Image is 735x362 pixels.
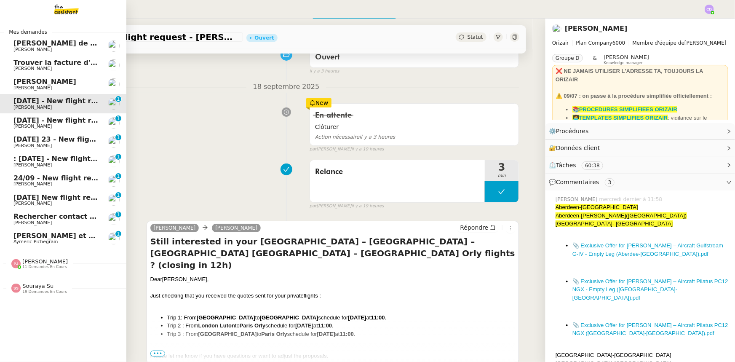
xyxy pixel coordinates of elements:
span: [PERSON_NAME] de suivi [PERSON_NAME].[PERSON_NAME] [13,39,238,47]
img: users%2FC9SBsJ0duuaSgpQFj5LgoEX8n0o2%2Favatar%2Fec9d51b8-9413-4189-adfb-7be4d8c96a3c [108,156,120,167]
a: 👩‍💻TEMPLATES SIMPLIFIES ORIZAIR [572,115,668,121]
span: par [310,203,317,210]
p: 1 [117,192,120,200]
div: New [306,98,332,107]
strong: [GEOGRAPHIC_DATA] [260,314,318,321]
span: [PERSON_NAME] [22,258,68,265]
img: svg [11,284,21,293]
span: Aymeric Pichegrain [13,239,58,244]
p: 1 [117,134,120,142]
img: users%2F7nLfdXEOePNsgCtodsK58jnyGKv1%2Favatar%2FIMG_1682.jpeg [108,59,120,71]
span: [DATE] 23 - New flight request - [MEDICAL_DATA][PERSON_NAME] [13,135,262,143]
strong: 11:00 [340,331,354,337]
li: Trip 3 : From to schedule for at . [167,330,516,338]
span: Mes demandes [4,28,52,36]
strong: Paris Orly [261,331,287,337]
span: Trouver la facture d'électricité [13,59,129,67]
strong: [DATE] [295,322,313,329]
nz-tag: 3 [605,178,615,187]
a: [PERSON_NAME] [150,224,199,232]
span: Orizair [552,40,569,46]
span: [PERSON_NAME] [604,54,649,60]
li: : vigilance sur le dashboard utiliser uniquement les templates avec ✈️Orizair pour éviter les con... [572,114,725,139]
span: [PERSON_NAME] [13,143,52,148]
span: Aberdeen-[GEOGRAPHIC_DATA] [556,204,638,210]
small: [PERSON_NAME] [310,203,384,210]
span: [PERSON_NAME] [13,220,52,225]
span: Plan Company [576,40,612,46]
span: : [DATE] - New flight request - [PERSON_NAME] [13,155,192,163]
span: [PERSON_NAME] [556,196,599,203]
span: Just checking that you received the quotes sent for your private [150,292,304,299]
p: 1 [117,231,120,239]
strong: 11:00 [371,314,385,321]
li: Trip 1: From to schedule for at . [167,314,516,322]
span: ••• [150,351,166,357]
a: 📚PROCEDURES SIMPLIFIEES ORIZAIR [572,106,677,113]
h4: Still interested in your [GEOGRAPHIC_DATA] – [GEOGRAPHIC_DATA] – [GEOGRAPHIC_DATA] [GEOGRAPHIC_DA... [150,236,516,271]
span: [DATE] - New flight request - [PERSON_NAME] [13,116,187,124]
img: users%2FW4OQjB9BRtYK2an7yusO0WsYLsD3%2Favatar%2F28027066-518b-424c-8476-65f2e549ac29 [108,78,120,90]
img: svg [705,5,714,14]
span: [PERSON_NAME] [13,201,52,206]
span: Procédures [556,128,589,134]
span: [PERSON_NAME] [13,181,52,187]
span: Rechercher contact bancaire en [GEOGRAPHIC_DATA] [13,212,216,220]
nz-tag: 60:38 [582,161,603,170]
p: 1 [117,173,120,181]
a: 📎 Exclusive Offer for [PERSON_NAME] – Aircraft Pilatus PC12 NGX ([GEOGRAPHIC_DATA]-[GEOGRAPHIC_DA... [572,322,728,337]
img: users%2FC9SBsJ0duuaSgpQFj5LgoEX8n0o2%2Favatar%2Fec9d51b8-9413-4189-adfb-7be4d8c96a3c [108,194,120,206]
span: [DATE] New flight request - [PERSON_NAME] [13,193,182,201]
span: Tâches [556,162,576,169]
strong: Paris Orly [240,322,265,329]
a: [PERSON_NAME] [565,24,628,32]
span: min [485,172,519,180]
a: [PERSON_NAME] [212,224,261,232]
span: il y a 3 heures [310,68,339,75]
span: mercredi dernier à 11:58 [599,196,664,203]
p: 1 [117,96,120,104]
a: 📎 Exclusive Offer for [PERSON_NAME] – Aircraft Pilatus PC12 NGX - Empty Leg ([GEOGRAPHIC_DATA]-[G... [572,278,728,301]
button: Répondre [457,223,499,232]
img: users%2FC9SBsJ0duuaSgpQFj5LgoEX8n0o2%2Favatar%2Fec9d51b8-9413-4189-adfb-7be4d8c96a3c [108,117,120,129]
strong: ❌ NE JAMAIS UTILISER L'ADRESSE TA, TOUJOURS LA ORIZAIR [556,68,703,83]
span: [PERSON_NAME] et ajoutez des contacts dans Pipedrive [13,232,226,240]
div: 💬Commentaires 3 [545,174,735,190]
div: ⚙️Procédures [545,123,735,139]
nz-badge-sup: 1 [115,192,121,198]
div: 🔐Données client [545,140,735,156]
span: [PERSON_NAME] [552,39,728,47]
div: ⏲️Tâches 60:38 [545,157,735,174]
nz-badge-sup: 1 [115,134,121,140]
img: svg [11,259,21,268]
span: [PERSON_NAME] [13,78,76,86]
span: [PERSON_NAME] [13,85,52,91]
div: flights : [150,292,516,300]
span: Commentaires [556,179,599,185]
span: [PERSON_NAME] [13,105,52,110]
span: En attente [315,112,352,119]
a: 📎 Exclusive Offer for [PERSON_NAME] – Aircraft Gulfstream G-IV - Empty Leg (Aberdee-[GEOGRAPHIC_D... [572,242,723,257]
nz-badge-sup: 1 [115,154,121,160]
span: par [310,146,317,153]
nz-badge-sup: 1 [115,231,121,237]
span: Knowledge manager [604,61,643,65]
img: users%2F1PNv5soDtMeKgnH5onPMHqwjzQn1%2Favatar%2Fd0f44614-3c2d-49b8-95e9-0356969fcfd1 [108,233,120,244]
nz-badge-sup: 1 [115,115,121,121]
img: users%2FC9SBsJ0duuaSgpQFj5LgoEX8n0o2%2Favatar%2Fec9d51b8-9413-4189-adfb-7be4d8c96a3c [108,98,120,110]
strong: [DATE] [348,314,366,321]
span: Membre d'équipe de [633,40,685,46]
span: Action nécessaire [315,134,360,140]
strong: 11:00 [318,322,332,329]
span: [PERSON_NAME] [13,162,52,168]
span: Ouvert [315,54,340,61]
small: [PERSON_NAME] [310,146,384,153]
div: [PERSON_NAME], [150,275,516,284]
span: [PERSON_NAME] [13,47,52,52]
span: [DATE] - New flight request - [PERSON_NAME] [57,33,240,41]
nz-badge-sup: 1 [115,173,121,179]
span: Clôturer [315,122,514,132]
img: users%2FlDmuo7YqqMXJgzDVJbaES5acHwn1%2Favatar%2F2021.08.31%20Photo%20Erwan%20Piano%20-%20Yellow%2... [108,213,120,225]
span: Données client [556,145,600,151]
nz-badge-sup: 1 [115,212,121,217]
